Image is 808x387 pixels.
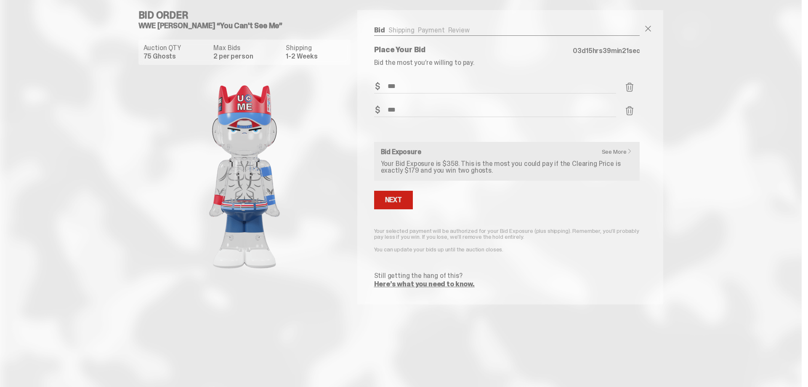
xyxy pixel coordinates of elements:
[160,72,329,282] img: product image
[374,26,385,35] a: Bid
[622,46,629,55] span: 21
[286,45,345,51] dt: Shipping
[573,46,582,55] span: 03
[381,160,633,174] p: Your Bid Exposure is $358. This is the most you could pay if the Clearing Price is exactly $179 a...
[375,82,380,91] span: $
[286,53,345,60] dd: 1-2 Weeks
[374,191,413,209] button: Next
[213,53,281,60] dd: 2 per person
[374,246,640,252] p: You can update your bids up until the auction closes.
[138,22,357,29] h5: WWE [PERSON_NAME] “You Can't See Me”
[213,45,281,51] dt: Max Bids
[138,10,357,20] h4: Bid Order
[602,149,637,155] a: See More
[374,280,475,288] a: Here’s what you need to know.
[586,46,593,55] span: 15
[388,26,415,35] a: Shipping
[573,48,640,54] p: d hrs min sec
[385,197,402,203] div: Next
[374,228,640,240] p: Your selected payment will be authorized for your Bid Exposure (plus shipping). Remember, you’ll ...
[374,59,640,66] p: Bid the most you’re willing to pay.
[603,46,611,55] span: 39
[381,149,633,155] h6: Bid Exposure
[144,45,209,51] dt: Auction QTY
[374,272,640,279] p: Still getting the hang of this?
[144,53,209,60] dd: 75 Ghosts
[374,46,573,53] p: Place Your Bid
[375,106,380,114] span: $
